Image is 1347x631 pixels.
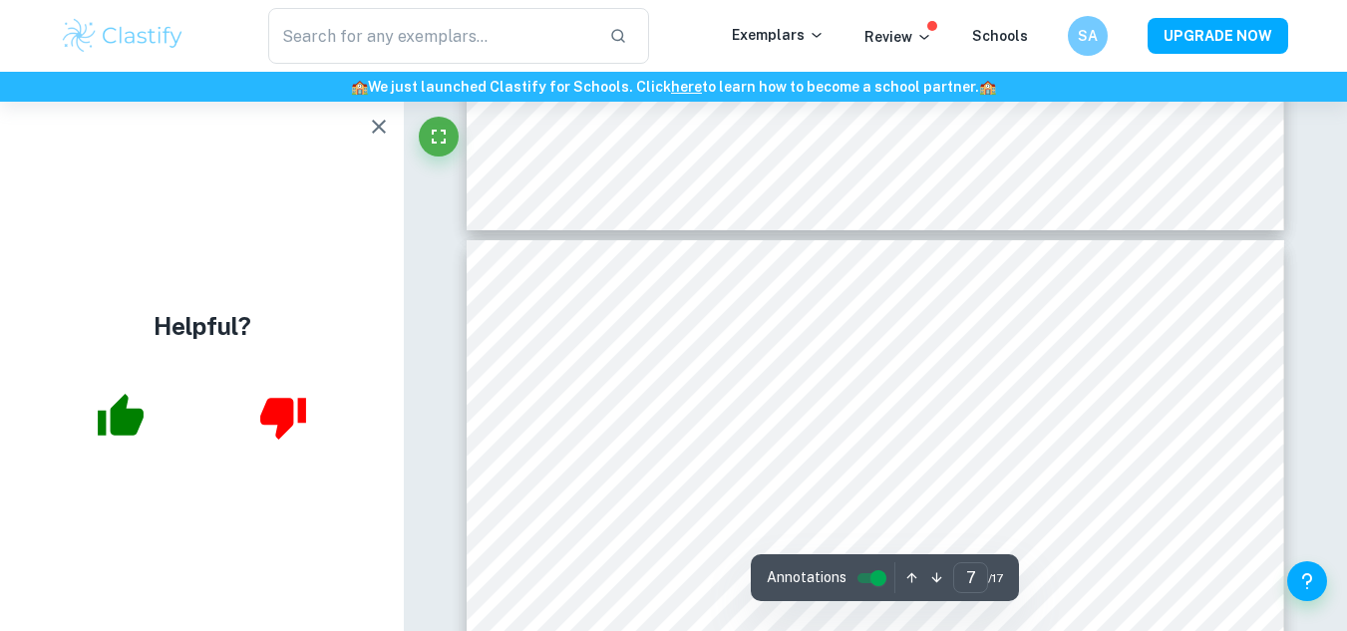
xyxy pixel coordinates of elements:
[1076,25,1099,47] h6: SA
[60,16,186,56] img: Clastify logo
[732,24,825,46] p: Exemplars
[979,79,996,95] span: 🏫
[268,8,594,64] input: Search for any exemplars...
[154,308,251,344] h4: Helpful?
[864,26,932,48] p: Review
[1287,561,1327,601] button: Help and Feedback
[767,567,846,588] span: Annotations
[988,569,1003,587] span: / 17
[1148,18,1288,54] button: UPGRADE NOW
[351,79,368,95] span: 🏫
[419,117,459,157] button: Fullscreen
[671,79,702,95] a: here
[972,28,1028,44] a: Schools
[4,76,1343,98] h6: We just launched Clastify for Schools. Click to learn how to become a school partner.
[1068,16,1108,56] button: SA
